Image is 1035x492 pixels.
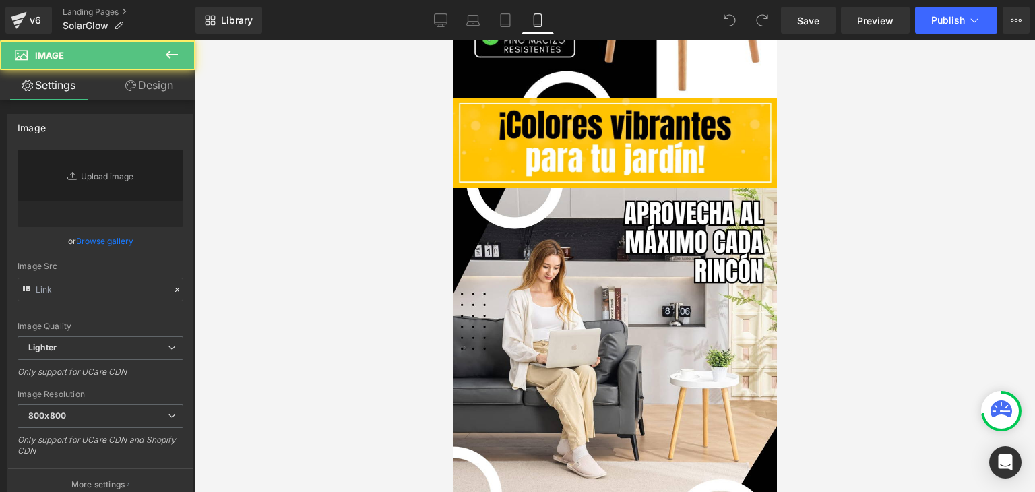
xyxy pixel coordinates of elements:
[5,7,52,34] a: v6
[221,14,253,26] span: Library
[749,7,776,34] button: Redo
[18,234,183,248] div: or
[28,342,57,352] b: Lighter
[63,20,108,31] span: SolarGlow
[915,7,997,34] button: Publish
[489,7,522,34] a: Tablet
[76,229,133,253] a: Browse gallery
[457,7,489,34] a: Laptop
[18,115,46,133] div: Image
[18,321,183,331] div: Image Quality
[797,13,819,28] span: Save
[35,50,64,61] span: Image
[1003,7,1030,34] button: More
[100,70,198,100] a: Design
[841,7,910,34] a: Preview
[931,15,965,26] span: Publish
[18,278,183,301] input: Link
[716,7,743,34] button: Undo
[857,13,893,28] span: Preview
[425,7,457,34] a: Desktop
[27,11,44,29] div: v6
[522,7,554,34] a: Mobile
[989,446,1022,479] div: Open Intercom Messenger
[195,7,262,34] a: New Library
[28,410,66,421] b: 800x800
[18,390,183,399] div: Image Resolution
[18,367,183,386] div: Only support for UCare CDN
[71,479,125,491] p: More settings
[18,435,183,465] div: Only support for UCare CDN and Shopify CDN
[63,7,195,18] a: Landing Pages
[18,262,183,271] div: Image Src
